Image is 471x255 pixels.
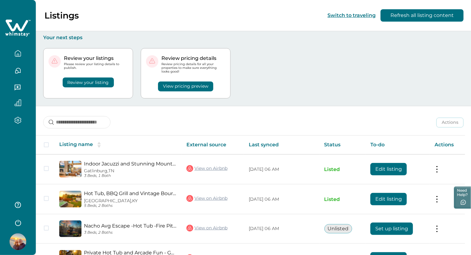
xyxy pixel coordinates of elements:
[43,35,464,41] p: Your next steps
[59,161,81,178] img: propertyImage_Indoor Jacuzzi and Stunning Mountain Views - Luxurious Spa Escape
[186,165,227,173] a: View on Airbnb
[63,77,114,87] button: Review your listing
[370,223,413,235] button: Set up listing
[84,198,177,203] p: [GEOGRAPHIC_DATA], KY
[84,190,177,196] a: Hot Tub, BBQ Grill and Vintage Bourbon Vibes - Charming Haven
[161,62,225,74] p: Review pricing details for all your properties to make sure everything looks good!
[436,118,464,127] button: Actions
[430,136,465,154] th: Actions
[327,12,376,18] button: Switch to traveling
[158,82,213,91] button: View pricing preview
[44,10,79,21] p: Listings
[64,62,128,70] p: Please review your listing details to publish.
[249,166,315,173] p: [DATE] 06 AM
[84,161,177,167] a: Indoor Jacuzzi and Stunning Mountain Views - Luxurious Spa Escape
[84,230,177,235] p: 3 Beds, 2 Baths
[84,168,177,173] p: Gatlinburg, TN
[161,55,225,61] p: Review pricing details
[84,173,177,178] p: 3 Beds, 1 Bath
[381,9,464,22] button: Refresh all listing content
[181,136,244,154] th: External source
[84,203,177,208] p: 5 Beds, 2 Baths
[324,196,361,203] p: Listed
[54,136,181,154] th: Listing name
[365,136,430,154] th: To-do
[64,55,128,61] p: Review your listings
[324,224,352,233] button: Unlisted
[186,224,227,232] a: View on Airbnb
[249,226,315,232] p: [DATE] 06 AM
[93,142,105,148] button: sorting
[370,163,407,175] button: Edit listing
[319,136,365,154] th: Status
[244,136,319,154] th: Last synced
[249,196,315,203] p: [DATE] 06 AM
[59,191,81,207] img: propertyImage_Hot Tub, BBQ Grill and Vintage Bourbon Vibes - Charming Haven
[84,223,177,229] a: Nacho Avg Escape -Hot Tub •Fire Pit •Views• Bears
[324,166,361,173] p: Listed
[59,220,81,237] img: propertyImage_Nacho Avg Escape -Hot Tub •Fire Pit •Views• Bears
[186,194,227,203] a: View on Airbnb
[10,233,26,250] img: Whimstay Host
[370,193,407,205] button: Edit listing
